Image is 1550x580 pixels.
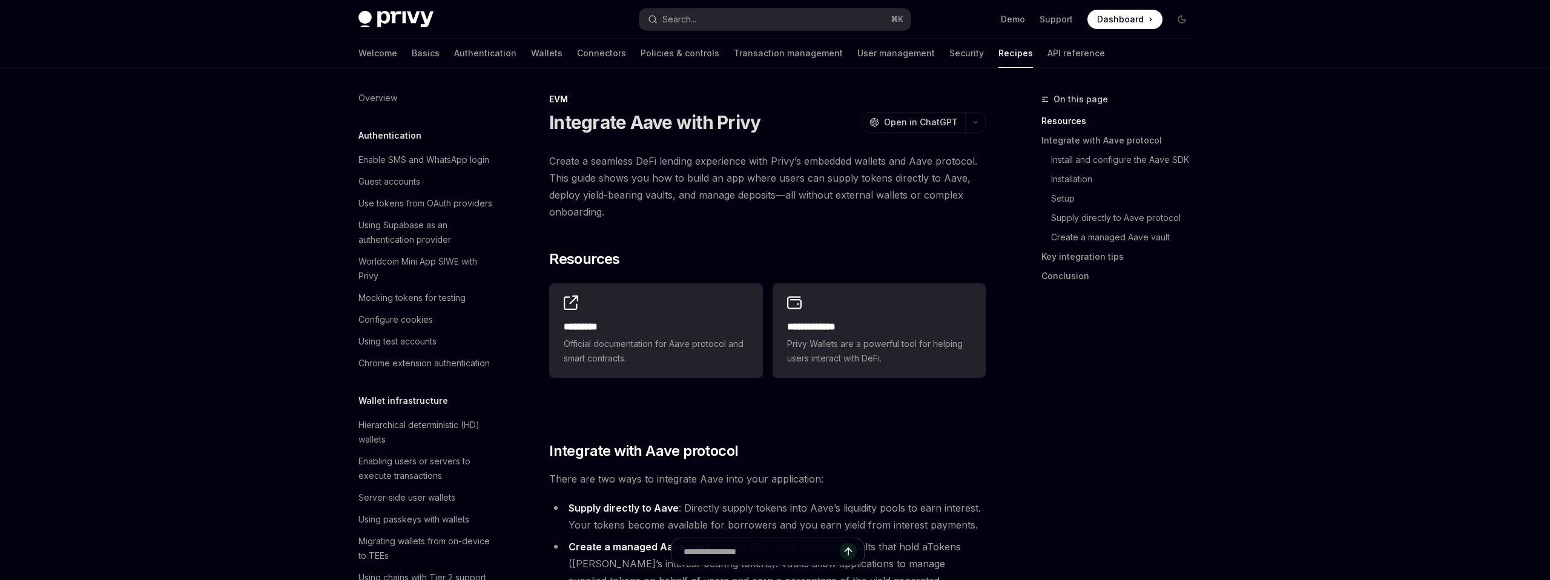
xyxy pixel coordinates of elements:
button: Toggle dark mode [1172,10,1192,29]
a: Conclusion [1041,266,1201,286]
a: Integrate with Aave protocol [1041,131,1201,150]
a: Configure cookies [349,309,504,331]
div: Chrome extension authentication [358,356,490,371]
input: Ask a question... [684,538,840,565]
a: Policies & controls [641,39,719,68]
div: Search... [662,12,696,27]
h5: Authentication [358,128,421,143]
strong: Supply directly to Aave [569,502,679,514]
h5: Wallet infrastructure [358,394,448,408]
div: Using Supabase as an authentication provider [358,218,496,247]
a: **** **** ***Privy Wallets are a powerful tool for helping users interact with DeFi. [773,283,986,378]
button: Open in ChatGPT [862,112,965,133]
a: User management [857,39,935,68]
span: Privy Wallets are a powerful tool for helping users interact with DeFi. [787,337,971,366]
a: Setup [1041,189,1201,208]
button: Send message [840,543,857,560]
a: Server-side user wallets [349,487,504,509]
a: Using Supabase as an authentication provider [349,214,504,251]
div: Enabling users or servers to execute transactions [358,454,496,483]
a: Resources [1041,111,1201,131]
span: Official documentation for Aave protocol and smart contracts. [564,337,748,366]
a: Demo [1001,13,1025,25]
a: Dashboard [1087,10,1162,29]
a: Recipes [998,39,1033,68]
span: ⌘ K [891,15,903,24]
div: Using test accounts [358,334,437,349]
a: Wallets [531,39,562,68]
a: Authentication [454,39,516,68]
div: EVM [549,93,986,105]
a: Connectors [577,39,626,68]
a: Using test accounts [349,331,504,352]
a: Guest accounts [349,171,504,193]
span: Create a seamless DeFi lending experience with Privy’s embedded wallets and Aave protocol. This g... [549,153,986,220]
div: Configure cookies [358,312,433,327]
div: Mocking tokens for testing [358,291,466,305]
a: Security [949,39,984,68]
a: Using passkeys with wallets [349,509,504,530]
div: Worldcoin Mini App SIWE with Privy [358,254,496,283]
div: Server-side user wallets [358,490,455,505]
button: Open search [639,8,911,30]
a: Supply directly to Aave protocol [1041,208,1201,228]
div: Hierarchical deterministic (HD) wallets [358,418,496,447]
div: Use tokens from OAuth providers [358,196,492,211]
div: Enable SMS and WhatsApp login [358,153,489,167]
a: Welcome [358,39,397,68]
span: Integrate with Aave protocol [549,441,738,461]
div: Guest accounts [358,174,420,189]
img: dark logo [358,11,434,28]
a: **** ****Official documentation for Aave protocol and smart contracts. [549,283,762,378]
a: Migrating wallets from on-device to TEEs [349,530,504,567]
span: There are two ways to integrate Aave into your application: [549,470,986,487]
a: Transaction management [734,39,843,68]
a: Enabling users or servers to execute transactions [349,450,504,487]
span: Resources [549,249,620,269]
a: Basics [412,39,440,68]
a: Mocking tokens for testing [349,287,504,309]
div: Using passkeys with wallets [358,512,469,527]
span: Open in ChatGPT [884,116,958,128]
a: Hierarchical deterministic (HD) wallets [349,414,504,450]
a: Create a managed Aave vault [1041,228,1201,247]
span: Dashboard [1097,13,1144,25]
h1: Integrate Aave with Privy [549,111,760,133]
a: Overview [349,87,504,109]
div: Migrating wallets from on-device to TEEs [358,534,496,563]
a: Installation [1041,170,1201,189]
a: Install and configure the Aave SDK [1041,150,1201,170]
div: Overview [358,91,397,105]
a: Support [1040,13,1073,25]
a: Key integration tips [1041,247,1201,266]
a: Worldcoin Mini App SIWE with Privy [349,251,504,287]
a: API reference [1047,39,1105,68]
li: : Directly supply tokens into Aave’s liquidity pools to earn interest. Your tokens become availab... [549,499,986,533]
a: Enable SMS and WhatsApp login [349,149,504,171]
a: Use tokens from OAuth providers [349,193,504,214]
span: On this page [1054,92,1108,107]
a: Chrome extension authentication [349,352,504,374]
